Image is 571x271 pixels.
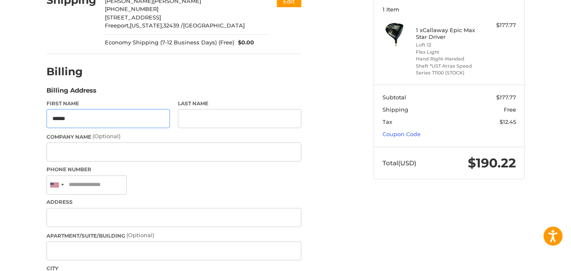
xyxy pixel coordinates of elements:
[126,232,154,238] small: (Optional)
[47,176,66,194] div: United States: +1
[46,100,170,107] label: First Name
[382,6,516,13] h3: 1 Item
[105,14,161,21] span: [STREET_ADDRESS]
[163,22,183,29] span: 32439 /
[130,22,163,29] span: [US_STATE],
[501,248,571,271] iframe: Google Customer Reviews
[105,5,158,12] span: [PHONE_NUMBER]
[46,166,301,173] label: Phone Number
[416,41,481,49] li: Loft 12
[382,106,408,113] span: Shipping
[382,118,392,125] span: Tax
[46,132,301,141] label: Company Name
[93,133,120,140] small: (Optional)
[382,94,406,101] span: Subtotal
[178,100,301,107] label: Last Name
[416,27,481,41] h4: 1 x Callaway Epic Max Star Driver
[46,65,96,78] h2: Billing
[468,155,516,171] span: $190.22
[483,21,516,30] div: $177.77
[382,159,416,167] span: Total (USD)
[416,55,481,63] li: Hand Right-Handed
[496,94,516,101] span: $177.77
[416,49,481,56] li: Flex Light
[500,118,516,125] span: $12.45
[46,231,301,240] label: Apartment/Suite/Building
[46,86,96,99] legend: Billing Address
[105,22,130,29] span: Freeport,
[183,22,245,29] span: [GEOGRAPHIC_DATA]
[416,63,481,77] li: Shaft *UST Attas Speed Series T1100 (STOCK)
[234,38,254,47] span: $0.00
[46,198,301,206] label: Address
[105,38,234,47] span: Economy Shipping (7-12 Business Days) (Free)
[382,131,421,137] a: Coupon Code
[504,106,516,113] span: Free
